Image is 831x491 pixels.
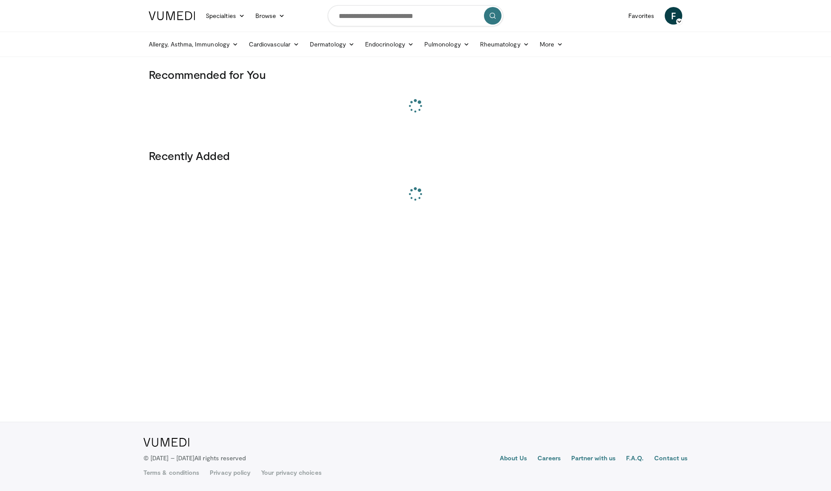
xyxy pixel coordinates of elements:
span: All rights reserved [194,454,246,462]
a: Browse [250,7,290,25]
a: Your privacy choices [261,468,321,477]
a: Privacy policy [210,468,251,477]
a: Dermatology [304,36,360,53]
a: Partner with us [571,454,616,464]
a: Rheumatology [475,36,534,53]
a: Allergy, Asthma, Immunology [143,36,244,53]
a: Cardiovascular [244,36,304,53]
img: VuMedi Logo [149,11,195,20]
a: Endocrinology [360,36,419,53]
a: Pulmonology [419,36,475,53]
p: © [DATE] – [DATE] [143,454,246,463]
a: Careers [537,454,561,464]
h3: Recommended for You [149,68,682,82]
a: Favorites [623,7,659,25]
a: About Us [500,454,527,464]
input: Search topics, interventions [328,5,503,26]
a: F.A.Q. [626,454,644,464]
a: F [665,7,682,25]
a: Terms & conditions [143,468,199,477]
a: Contact us [654,454,688,464]
img: VuMedi Logo [143,438,190,447]
h3: Recently Added [149,149,682,163]
a: Specialties [201,7,250,25]
a: More [534,36,568,53]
